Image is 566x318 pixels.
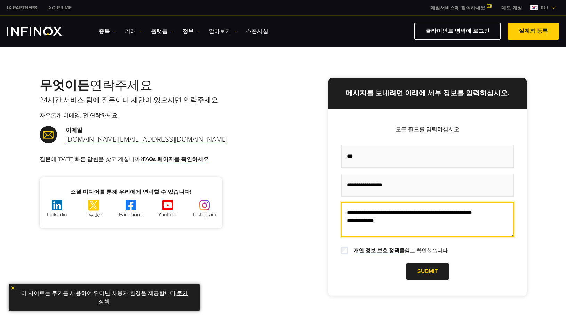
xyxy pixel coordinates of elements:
[12,287,197,308] p: 이 사이트는 쿠키를 사용하여 뛰어난 사용자 환경을 제공합니다. .
[40,155,283,164] p: 질문에 [DATE] 빠른 답변을 찾고 계십니까?
[187,210,222,219] p: Instagram
[99,27,116,35] a: 종목
[40,78,283,93] h2: 연락주세요
[10,286,15,291] img: yellow close icon
[42,4,77,11] a: INFINOX
[125,27,142,35] a: 거래
[77,211,111,219] p: Twitter
[508,23,559,40] a: 실계좌 등록
[353,247,405,254] a: 개인 정보 보호 정책을
[246,27,268,35] a: 스폰서십
[183,27,200,35] a: 정보
[2,4,42,11] a: INFINOX
[406,263,449,280] a: Submit
[151,27,174,35] a: 플랫폼
[70,189,191,196] strong: 소셜 미디어를 통해 우리에게 연락할 수 있습니다!
[143,156,209,163] a: FAQs 페이지를 확인하세요
[414,23,501,40] a: 클라이언트 영역에 로그인
[496,4,527,11] a: INFINOX MENU
[40,78,90,93] strong: 무엇이든
[349,247,448,255] label: 읽고 확인했습니다
[40,95,283,105] p: 24시간 서비스 팀에 질문이나 제안이 있으시면 연락주세요
[7,27,78,36] a: INFINOX Logo
[341,125,514,134] p: 모든 필드를 입력하십시오
[425,5,496,11] a: 메일서비스에 참여하세요
[150,210,185,219] p: Youtube
[113,210,148,219] p: Facebook
[40,210,74,219] p: Linkedin
[66,135,228,144] a: [DOMAIN_NAME][EMAIL_ADDRESS][DOMAIN_NAME]
[66,127,82,134] strong: 이메일
[209,27,237,35] a: 알아보기
[346,89,509,97] strong: 메시지를 보내려면 아래에 세부 정보를 입력하십시오.
[538,3,551,12] span: ko
[40,111,283,120] p: 자유롭게 이메일, 전 연락하세요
